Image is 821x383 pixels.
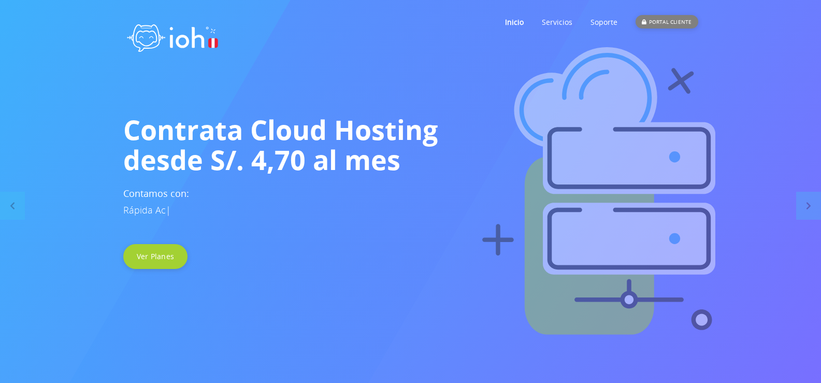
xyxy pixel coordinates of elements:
h3: Contamos con: [123,185,698,218]
a: PORTAL CLIENTE [636,2,698,42]
h1: Contrata Cloud Hosting desde S/. 4,70 al mes [123,115,698,175]
a: Inicio [505,2,524,42]
span: | [166,204,171,216]
span: Rápida Ac [123,204,166,216]
img: logo ioh [123,13,222,59]
a: Soporte [590,2,617,42]
div: PORTAL CLIENTE [636,15,698,29]
a: Ver Planes [123,244,188,269]
a: Servicios [542,2,572,42]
